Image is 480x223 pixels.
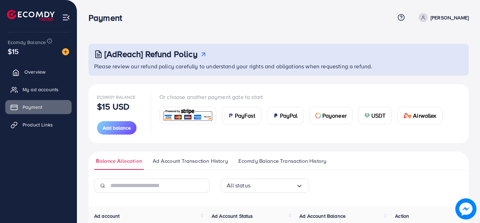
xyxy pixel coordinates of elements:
[322,111,347,120] span: Payoneer
[103,124,131,131] span: Add balance
[159,93,448,101] p: Or choose another payment gate to start
[235,111,255,120] span: PayFast
[395,212,409,219] span: Action
[227,180,250,191] span: All status
[228,113,233,118] img: card
[416,13,469,22] a: [PERSON_NAME]
[8,39,46,46] span: Ecomdy Balance
[5,82,72,97] a: My ad accounts
[455,198,476,219] img: image
[97,94,135,100] span: Ecomdy Balance
[89,13,128,23] h3: Payment
[23,121,53,128] span: Product Links
[273,113,279,118] img: card
[280,111,298,120] span: PayPal
[371,111,386,120] span: USDT
[159,107,216,124] a: card
[358,107,392,124] a: cardUSDT
[97,121,136,135] button: Add balance
[23,104,42,111] span: Payment
[431,13,469,22] p: [PERSON_NAME]
[309,107,353,124] a: cardPayoneer
[403,113,412,118] img: card
[5,65,72,79] a: Overview
[413,111,436,120] span: Airwallex
[315,113,321,118] img: card
[222,107,261,124] a: cardPayFast
[5,100,72,114] a: Payment
[364,113,370,118] img: card
[267,107,304,124] a: cardPayPal
[238,157,326,165] span: Ecomdy Balance Transaction History
[96,157,142,165] span: Balance Allocation
[24,68,45,75] span: Overview
[8,46,19,56] span: $15
[97,102,129,111] p: $15 USD
[397,107,443,124] a: cardAirwallex
[62,13,70,21] img: menu
[299,212,346,219] span: Ad Account Balance
[23,86,59,93] span: My ad accounts
[104,49,198,59] h3: [AdReach] Refund Policy
[7,10,55,21] img: logo
[250,180,296,191] input: Search for option
[94,62,464,70] p: Please review our refund policy carefully to understand your rights and obligations when requesti...
[94,212,120,219] span: Ad account
[153,157,228,165] span: Ad Account Transaction History
[212,212,253,219] span: Ad Account Status
[62,48,69,55] img: image
[5,118,72,132] a: Product Links
[162,108,214,123] img: card
[221,179,309,193] div: Search for option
